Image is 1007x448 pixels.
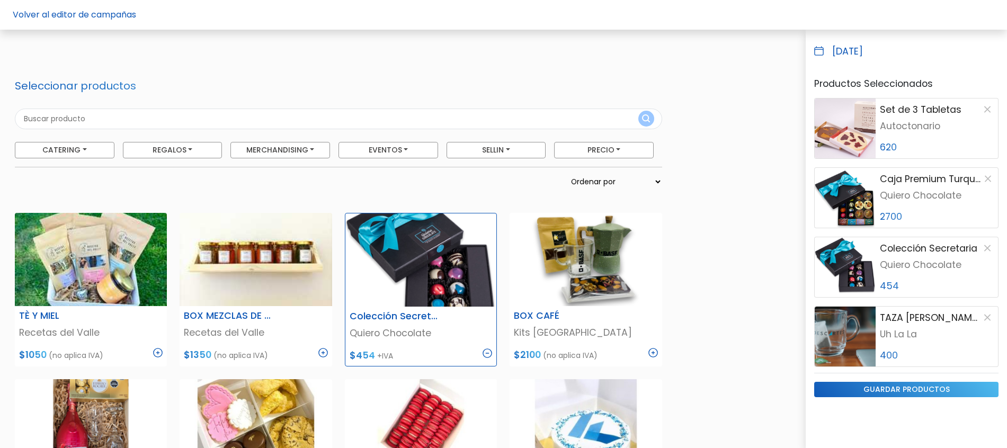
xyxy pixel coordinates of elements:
[880,279,994,293] p: 454
[815,98,876,158] img: product image
[514,348,541,361] span: $2100
[377,351,393,361] span: +IVA
[338,142,438,158] button: Eventos
[510,213,662,366] a: BOX CAFÉ Kits [GEOGRAPHIC_DATA] $2100 (no aplica IVA)
[213,350,268,361] span: (no aplica IVA)
[815,307,876,366] img: product image
[814,382,999,397] input: guardar productos
[180,213,332,306] img: thumb_WhatsApp_Image_2024-11-11_at_16.48.26.jpeg
[880,119,994,133] p: Autoctonario
[123,142,222,158] button: Regalos
[15,213,167,366] a: TÈ Y MIEL Recetas del Valle $1050 (no aplica IVA)
[19,348,47,361] span: $1050
[642,114,650,124] img: search_button-432b6d5273f82d61273b3651a40e1bd1b912527efae98b1b7a1b2c0702e16a8d.svg
[19,326,163,339] p: Recetas del Valle
[15,109,662,129] input: Buscar producto
[350,349,375,362] span: $454
[507,310,612,321] h6: BOX CAFÉ
[880,210,994,223] p: 2700
[350,326,492,340] p: Quiero Chocolate
[815,237,876,297] img: product image
[153,348,163,357] img: plus_icon-3fa29c8c201d8ce5b7c3ad03cb1d2b720885457b696e93dcc2ba0c445e8c3955.svg
[177,310,282,321] h6: BOX MEZCLAS DE CONDIMENTOS
[13,310,117,321] h6: TÈ Y MIEL
[880,241,977,255] p: Colección Secretaria
[832,46,863,57] h6: [DATE]
[814,78,999,89] h6: Productos Seleccionados
[483,348,492,358] img: minus_icon-77eb431731ff163144883c6b0c75bd6d41019c835f44f40f6fc9db0ddd81d76e.svg
[318,348,328,357] img: plus_icon-3fa29c8c201d8ce5b7c3ad03cb1d2b720885457b696e93dcc2ba0c445e8c3955.svg
[880,140,994,154] p: 620
[554,142,654,158] button: Precio
[345,213,496,307] img: thumb_secretaria.png
[880,311,981,325] p: TAZA [PERSON_NAME]
[180,213,332,366] a: BOX MEZCLAS DE CONDIMENTOS Recetas del Valle $1350 (no aplica IVA)
[345,213,497,366] a: Colección Secretaria Quiero Chocolate $454 +IVA
[15,79,468,92] h3: Seleccionar productos
[230,142,330,158] button: Merchandising
[543,350,598,361] span: (no aplica IVA)
[648,348,658,357] img: plus_icon-3fa29c8c201d8ce5b7c3ad03cb1d2b720885457b696e93dcc2ba0c445e8c3955.svg
[49,350,103,361] span: (no aplica IVA)
[447,142,546,158] button: SELLIN
[880,189,994,202] p: Quiero Chocolate
[15,142,114,158] button: Catering
[814,46,824,56] img: calendar_blue-ac3b0d226928c1d0a031b7180dff2cef00a061937492cb3cf56fc5c027ac901f.svg
[343,311,447,322] h6: Colección Secretaria
[880,327,994,341] p: Uh La La
[184,348,211,361] span: $1350
[514,326,657,339] p: Kits [GEOGRAPHIC_DATA]
[815,168,876,228] img: product image
[13,8,136,21] a: Volver al editor de campañas
[15,213,167,306] img: thumb_PHOTO-2024-04-09-14-21-58.jpg
[880,172,982,186] p: Caja Premium Turquesa
[880,258,994,272] p: Quiero Chocolate
[880,103,961,117] p: Set de 3 Tabletas
[510,213,662,306] img: thumb_2000___2000-Photoroom__49_.png
[184,326,327,339] p: Recetas del Valle
[880,348,994,362] p: 400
